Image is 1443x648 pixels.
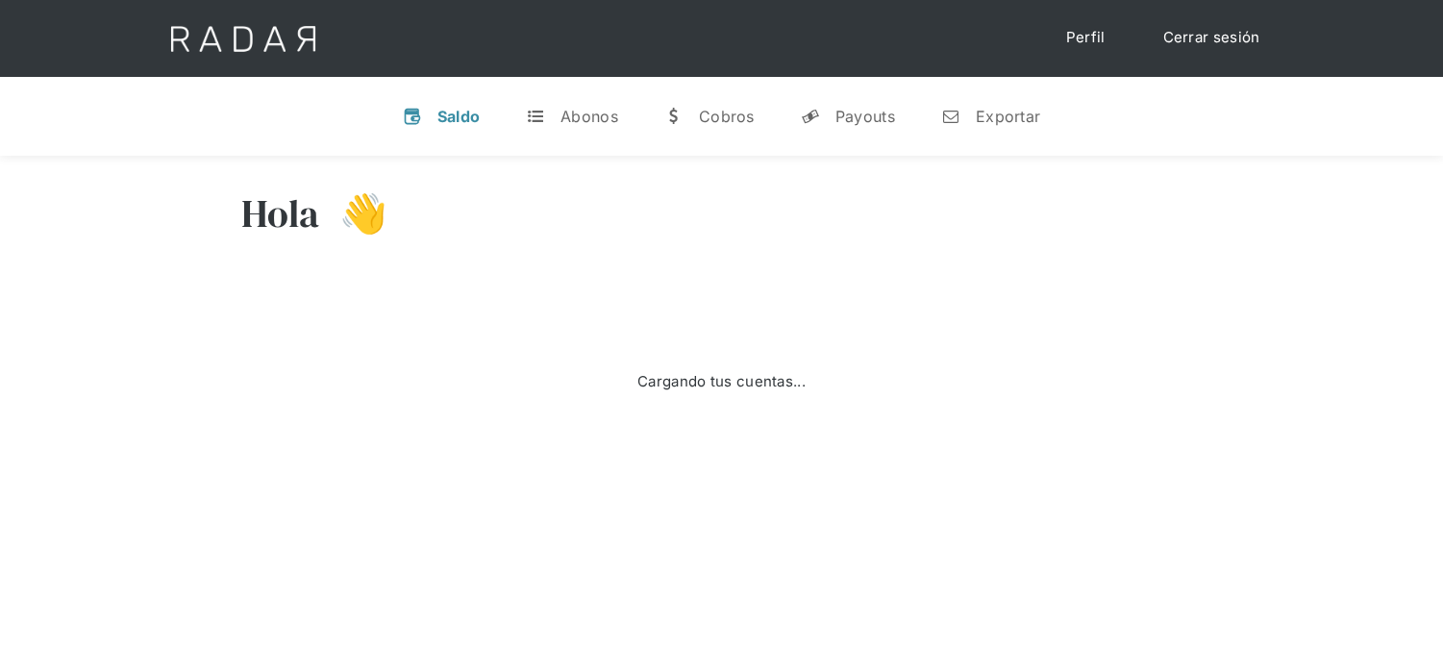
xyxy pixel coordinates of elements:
[637,371,806,393] div: Cargando tus cuentas...
[664,107,684,126] div: w
[941,107,960,126] div: n
[241,189,320,237] h3: Hola
[403,107,422,126] div: v
[976,107,1040,126] div: Exportar
[699,107,755,126] div: Cobros
[1144,19,1280,57] a: Cerrar sesión
[560,107,618,126] div: Abonos
[526,107,545,126] div: t
[835,107,895,126] div: Payouts
[437,107,481,126] div: Saldo
[320,189,387,237] h3: 👋
[1047,19,1125,57] a: Perfil
[801,107,820,126] div: y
